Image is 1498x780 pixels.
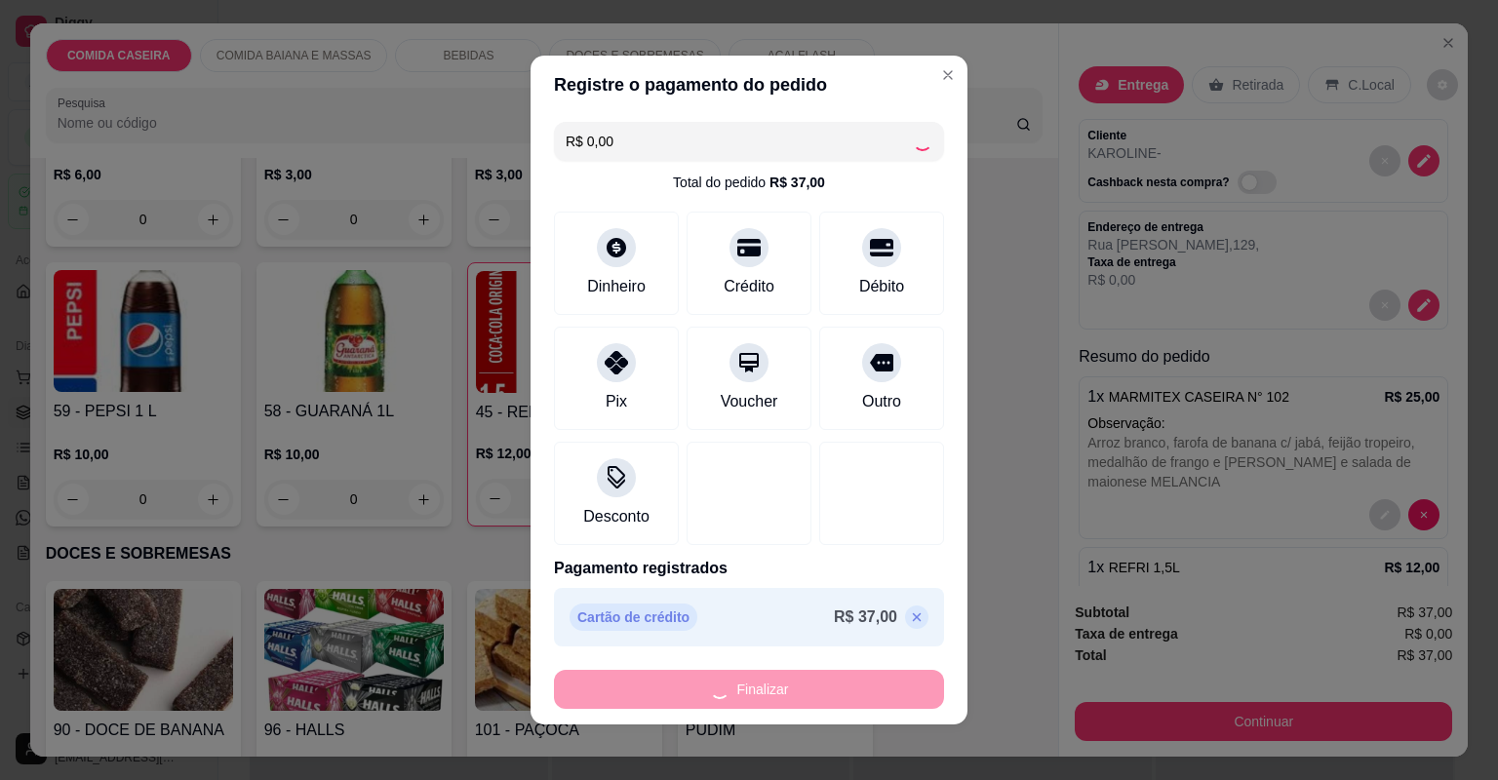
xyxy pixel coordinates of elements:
[721,390,778,413] div: Voucher
[587,275,646,298] div: Dinheiro
[913,132,932,151] div: Loading
[673,173,825,192] div: Total do pedido
[531,56,967,114] header: Registre o pagamento do pedido
[859,275,904,298] div: Débito
[769,173,825,192] div: R$ 37,00
[834,605,897,629] p: R$ 37,00
[932,59,964,91] button: Close
[566,122,913,161] input: Ex.: hambúrguer de cordeiro
[583,505,650,528] div: Desconto
[724,275,774,298] div: Crédito
[862,390,901,413] div: Outro
[606,390,627,413] div: Pix
[554,557,944,580] p: Pagamento registrados
[570,604,697,631] p: Cartão de crédito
